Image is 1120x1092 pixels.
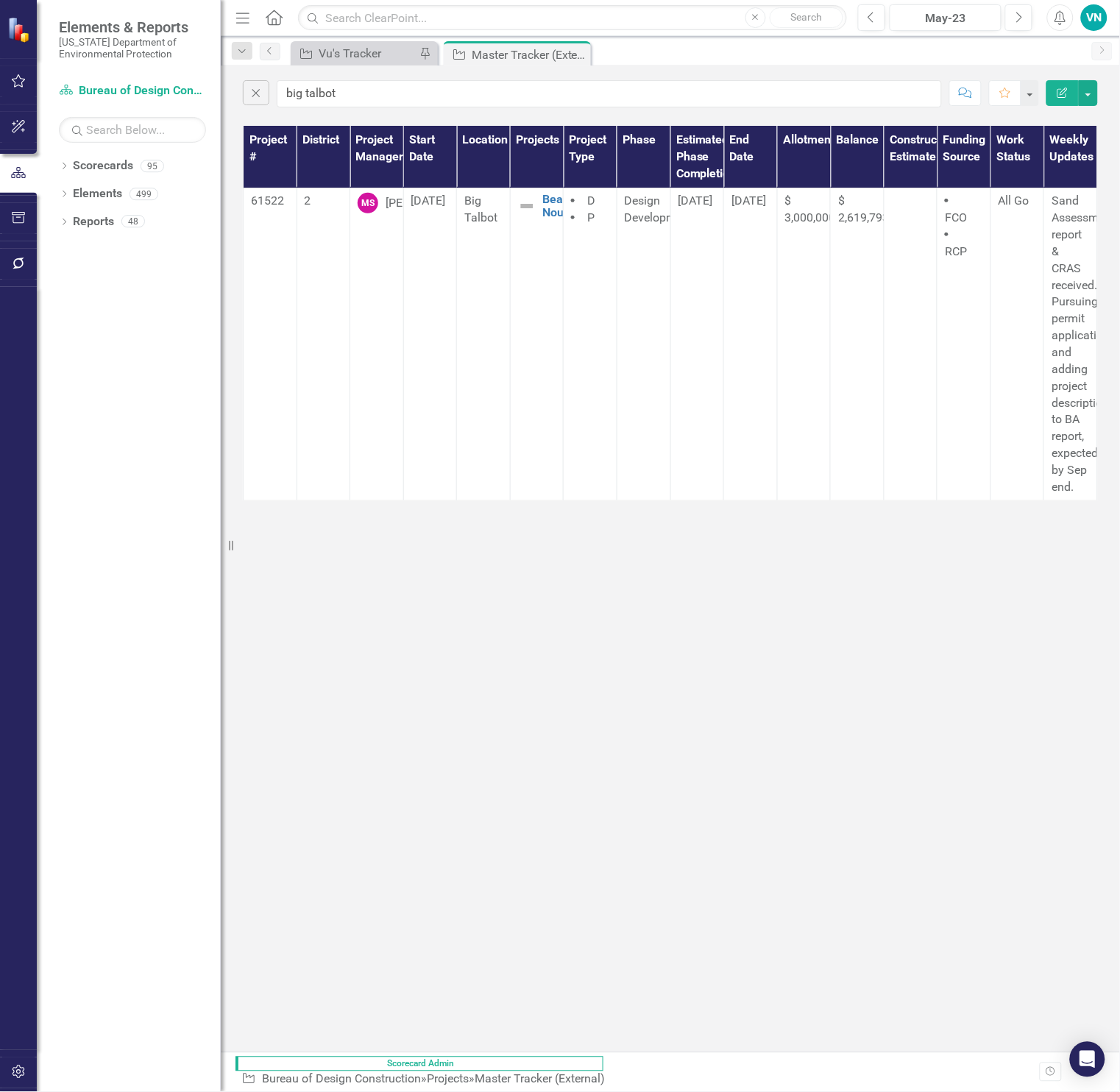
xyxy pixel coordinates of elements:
[262,1072,421,1086] a: Bureau of Design Construction
[59,18,206,36] span: Elements & Reports
[73,213,114,230] a: Reports
[305,194,311,208] span: 2
[510,188,564,500] td: Double-Click to Edit Right Click for Context Menu
[475,1072,605,1086] div: Master Tracker (External)
[938,188,991,500] td: Double-Click to Edit
[945,244,967,258] span: RCP
[884,188,938,500] td: Double-Click to Edit
[386,195,474,212] div: [PERSON_NAME]
[130,188,158,200] div: 499
[472,46,587,64] div: Master Tracker (External)
[587,210,595,224] span: P
[1070,1042,1105,1077] div: Open Intercom Messenger
[724,188,778,500] td: Double-Click to Edit
[141,160,164,172] div: 95
[241,1071,611,1088] div: » »
[790,11,822,23] span: Search
[59,117,206,143] input: Search Below...
[770,7,843,28] button: Search
[1081,4,1107,31] button: VN
[277,80,942,107] input: Find in Master Tracker (External)...
[350,188,404,500] td: Double-Click to Edit
[895,10,996,27] div: May-23
[670,188,724,500] td: Double-Click to Edit
[403,188,457,500] td: Double-Click to Edit
[990,188,1044,500] td: Double-Click to Edit
[587,194,595,208] span: D
[1044,188,1098,500] td: Double-Click to Edit
[235,1057,603,1071] span: Scorecard Admin
[73,185,122,202] a: Elements
[777,188,831,500] td: Double-Click to Edit
[319,44,416,63] div: Vu's Tracker
[785,194,852,224] span: $ 3,000,000.00
[298,5,847,31] input: Search ClearPoint...
[294,44,416,63] a: Vu's Tracker
[427,1072,469,1086] a: Projects
[625,194,693,224] span: Design Development
[7,16,33,42] img: ClearPoint Strategy
[731,194,766,208] span: [DATE]
[1052,193,1090,495] p: Sand Assessment report & CRAS received. Pursuing permit applications and adding project descripti...
[890,4,1002,31] button: May-23
[73,157,133,174] a: Scorecards
[457,188,511,500] td: Double-Click to Edit
[518,197,536,215] img: Not Defined
[838,194,905,224] span: $ 2,619,793.88
[411,194,446,208] span: [DATE]
[297,188,350,500] td: Double-Click to Edit
[244,188,297,500] td: Double-Click to Edit
[358,193,378,213] div: MS
[464,194,497,224] span: Big Talbot
[999,194,1029,208] span: All Go
[564,188,617,500] td: Double-Click to Edit
[59,36,206,60] small: [US_STATE] Department of Environmental Protection
[831,188,885,500] td: Double-Click to Edit
[543,193,612,219] a: Beach Re-Nourishment
[251,193,289,210] p: 61522
[945,210,967,224] span: FCO
[617,188,670,500] td: Double-Click to Edit
[121,216,145,228] div: 48
[59,82,206,99] a: Bureau of Design Construction
[678,194,713,208] span: [DATE]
